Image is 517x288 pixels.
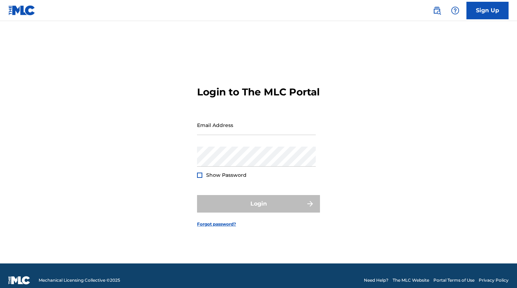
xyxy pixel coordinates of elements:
[8,276,30,284] img: logo
[430,4,444,18] a: Public Search
[39,277,120,283] span: Mechanical Licensing Collective © 2025
[197,221,236,227] a: Forgot password?
[482,254,517,288] iframe: Chat Widget
[8,5,35,15] img: MLC Logo
[433,6,441,15] img: search
[479,277,509,283] a: Privacy Policy
[364,277,388,283] a: Need Help?
[197,86,320,98] h3: Login to The MLC Portal
[448,4,462,18] div: Help
[206,172,247,178] span: Show Password
[451,6,459,15] img: help
[433,277,475,283] a: Portal Terms of Use
[393,277,429,283] a: The MLC Website
[466,2,509,19] a: Sign Up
